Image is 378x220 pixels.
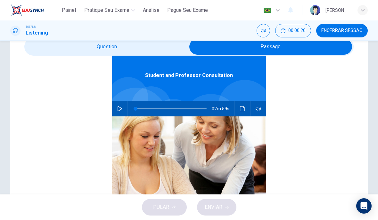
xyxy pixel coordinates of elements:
span: Pague Seu Exame [167,6,208,14]
button: Clique para ver a transcrição do áudio [237,101,248,116]
div: [PERSON_NAME] [325,6,350,14]
button: 00:00:20 [275,24,311,37]
a: EduSynch logo [10,4,59,17]
span: TOEFL® [26,25,36,29]
div: Silenciar [257,24,270,37]
div: Open Intercom Messenger [356,198,372,214]
span: 02m 59s [212,101,234,116]
button: Pague Seu Exame [165,4,210,16]
h1: Listening [26,29,48,37]
button: Análise [140,4,162,16]
span: 00:00:20 [288,28,306,33]
button: Encerrar Sessão [316,24,368,37]
span: Encerrar Sessão [321,28,363,33]
button: Painel [59,4,79,16]
button: Pratique seu exame [82,4,138,16]
span: Análise [143,6,160,14]
img: Profile picture [310,5,320,15]
span: Pratique seu exame [84,6,129,14]
span: Painel [62,6,76,14]
img: EduSynch logo [10,4,44,17]
span: Student and Professor Consultation [145,72,233,79]
div: Esconder [275,24,311,37]
img: pt [263,8,271,13]
img: Student and Professor Consultation [112,116,266,219]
